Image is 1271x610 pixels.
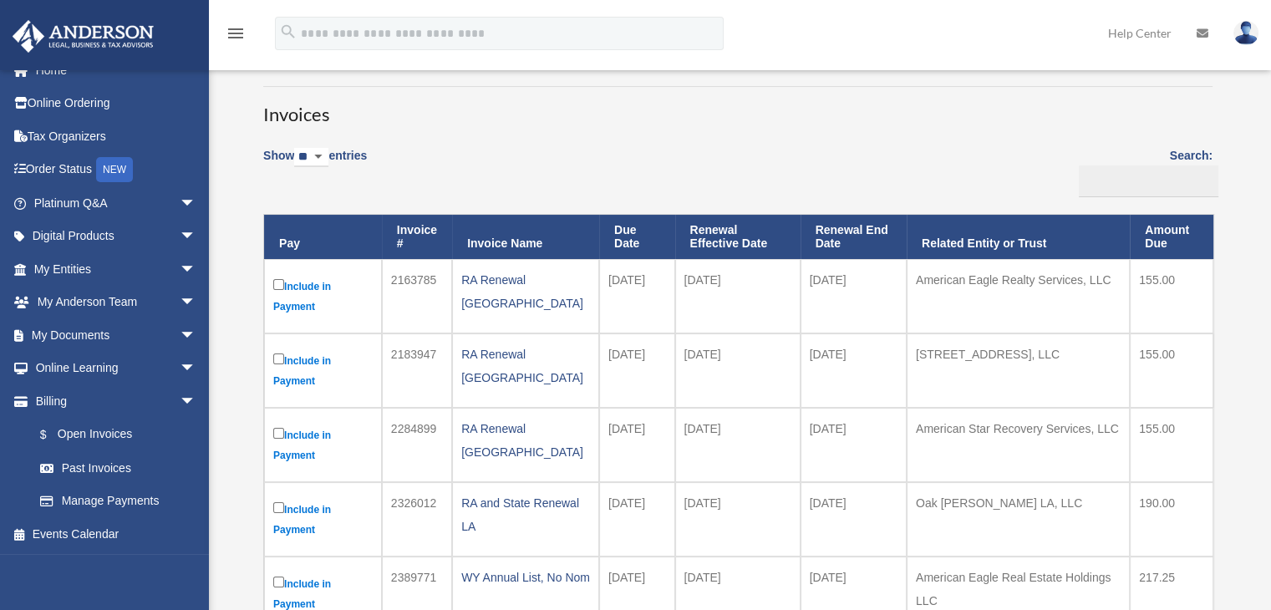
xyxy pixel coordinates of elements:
a: menu [226,29,246,43]
div: RA and State Renewal LA [461,491,590,538]
div: RA Renewal [GEOGRAPHIC_DATA] [461,268,590,315]
td: American Star Recovery Services, LLC [907,408,1130,482]
a: Online Ordering [12,87,221,120]
td: [DATE] [599,333,675,408]
td: Oak [PERSON_NAME] LA, LLC [907,482,1130,557]
th: Invoice #: activate to sort column ascending [382,215,452,260]
input: Include in Payment [273,279,284,290]
img: Anderson Advisors Platinum Portal [8,20,159,53]
a: Manage Payments [23,485,213,518]
th: Due Date: activate to sort column ascending [599,215,675,260]
a: Events Calendar [12,517,221,551]
td: [DATE] [801,259,907,333]
th: Renewal Effective Date: activate to sort column ascending [675,215,801,260]
span: arrow_drop_down [180,286,213,320]
a: $Open Invoices [23,418,205,452]
label: Show entries [263,145,367,184]
div: WY Annual List, No Nom [461,566,590,589]
td: 155.00 [1130,259,1213,333]
img: User Pic [1233,21,1258,45]
a: Order StatusNEW [12,153,221,187]
label: Search: [1073,145,1213,197]
td: [DATE] [599,482,675,557]
i: search [279,23,297,41]
td: 190.00 [1130,482,1213,557]
td: 155.00 [1130,408,1213,482]
a: Past Invoices [23,451,213,485]
span: arrow_drop_down [180,352,213,386]
label: Include in Payment [273,499,373,540]
th: Amount Due: activate to sort column ascending [1130,215,1213,260]
a: My Entitiesarrow_drop_down [12,252,221,286]
i: menu [226,23,246,43]
td: [STREET_ADDRESS], LLC [907,333,1130,408]
th: Related Entity or Trust: activate to sort column ascending [907,215,1130,260]
span: arrow_drop_down [180,384,213,419]
td: [DATE] [675,408,801,482]
th: Renewal End Date: activate to sort column ascending [801,215,907,260]
div: RA Renewal [GEOGRAPHIC_DATA] [461,343,590,389]
a: Online Learningarrow_drop_down [12,352,221,385]
span: arrow_drop_down [180,318,213,353]
th: Pay: activate to sort column descending [264,215,382,260]
a: Billingarrow_drop_down [12,384,213,418]
span: arrow_drop_down [180,220,213,254]
td: [DATE] [675,482,801,557]
input: Include in Payment [273,577,284,587]
td: [DATE] [801,482,907,557]
input: Include in Payment [273,428,284,439]
a: Digital Productsarrow_drop_down [12,220,221,253]
a: Platinum Q&Aarrow_drop_down [12,186,221,220]
label: Include in Payment [273,276,373,317]
select: Showentries [294,148,328,167]
div: NEW [96,157,133,182]
a: My Anderson Teamarrow_drop_down [12,286,221,319]
a: Tax Organizers [12,119,221,153]
td: 2163785 [382,259,452,333]
span: $ [49,424,58,445]
td: 2284899 [382,408,452,482]
td: [DATE] [599,259,675,333]
td: 2183947 [382,333,452,408]
td: 2326012 [382,482,452,557]
label: Include in Payment [273,424,373,465]
input: Include in Payment [273,502,284,513]
div: RA Renewal [GEOGRAPHIC_DATA] [461,417,590,464]
td: American Eagle Realty Services, LLC [907,259,1130,333]
td: [DATE] [801,333,907,408]
span: arrow_drop_down [180,252,213,287]
h3: Invoices [263,86,1213,128]
td: [DATE] [675,259,801,333]
input: Include in Payment [273,353,284,364]
td: [DATE] [675,333,801,408]
td: [DATE] [801,408,907,482]
td: [DATE] [599,408,675,482]
span: arrow_drop_down [180,186,213,221]
label: Include in Payment [273,350,373,391]
input: Search: [1079,165,1218,197]
td: 155.00 [1130,333,1213,408]
a: My Documentsarrow_drop_down [12,318,221,352]
th: Invoice Name: activate to sort column ascending [452,215,599,260]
